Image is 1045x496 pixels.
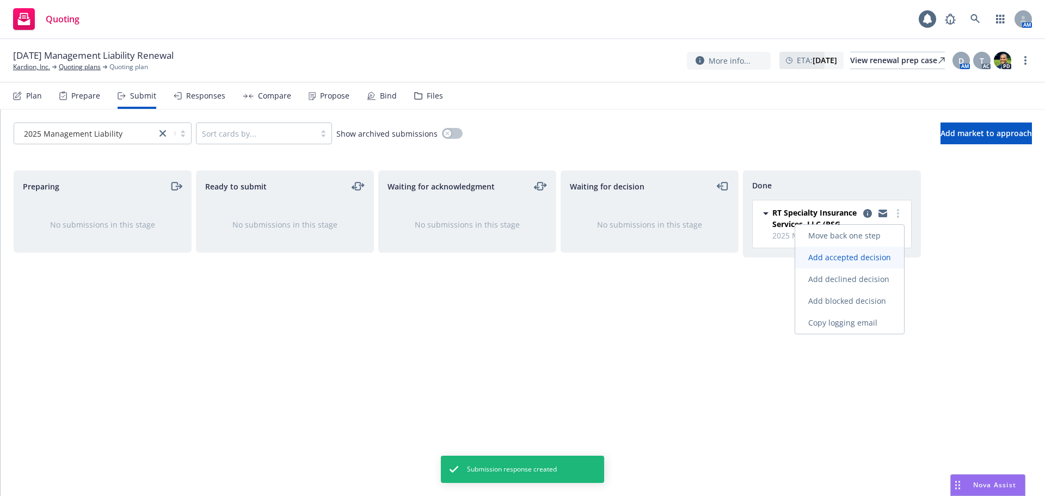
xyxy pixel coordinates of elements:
span: Preparing [23,181,59,192]
span: T [980,55,984,66]
div: Propose [320,91,349,100]
div: Responses [186,91,225,100]
a: copy logging email [876,207,889,220]
span: Waiting for acknowledgment [388,181,495,192]
a: more [892,207,905,220]
button: Add market to approach [941,123,1032,144]
span: Nova Assist [973,480,1016,489]
span: Add market to approach [941,128,1032,138]
a: moveLeft [716,180,729,193]
span: Move back one step [795,230,894,241]
a: copy logging email [861,207,874,220]
span: Quoting plan [109,62,148,72]
div: No submissions in this stage [32,219,174,230]
span: Submission response created [467,464,557,474]
a: moveRight [169,180,182,193]
span: Add accepted decision [795,252,904,262]
span: 2025 Management Liability [772,230,905,241]
span: Waiting for decision [570,181,644,192]
span: More info... [709,55,751,66]
span: Add blocked decision [795,296,899,306]
a: Quoting [9,4,84,34]
span: 2025 Management Liability [20,128,151,139]
span: 2025 Management Liability [24,128,122,139]
a: close [156,127,169,140]
span: D [958,55,964,66]
div: Compare [258,91,291,100]
a: Switch app [989,8,1011,30]
img: photo [994,52,1011,69]
div: No submissions in this stage [579,219,721,230]
div: No submissions in this stage [396,219,538,230]
span: Ready to submit [205,181,267,192]
span: RT Specialty Insurance Services, LLC (RSG Specialty, LLC) [772,207,859,230]
span: [DATE] Management Liability Renewal [13,49,174,62]
a: moveLeftRight [352,180,365,193]
a: View renewal prep case [850,52,945,69]
div: Drag to move [951,475,964,495]
a: Quoting plans [59,62,101,72]
button: More info... [687,52,771,70]
a: Kardion, Inc. [13,62,50,72]
span: Quoting [46,15,79,23]
div: No submissions in this stage [214,219,356,230]
a: Search [964,8,986,30]
span: Done [752,180,772,191]
strong: [DATE] [813,55,837,65]
div: Plan [26,91,42,100]
div: Submit [130,91,156,100]
div: Prepare [71,91,100,100]
a: moveLeftRight [534,180,547,193]
span: Copy logging email [795,317,890,328]
button: Nova Assist [950,474,1025,496]
div: Files [427,91,443,100]
span: Add declined decision [795,274,902,284]
span: Show archived submissions [336,128,438,139]
a: more [1019,54,1032,67]
span: ETA : [797,54,837,66]
a: Report a Bug [939,8,961,30]
div: Bind [380,91,397,100]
